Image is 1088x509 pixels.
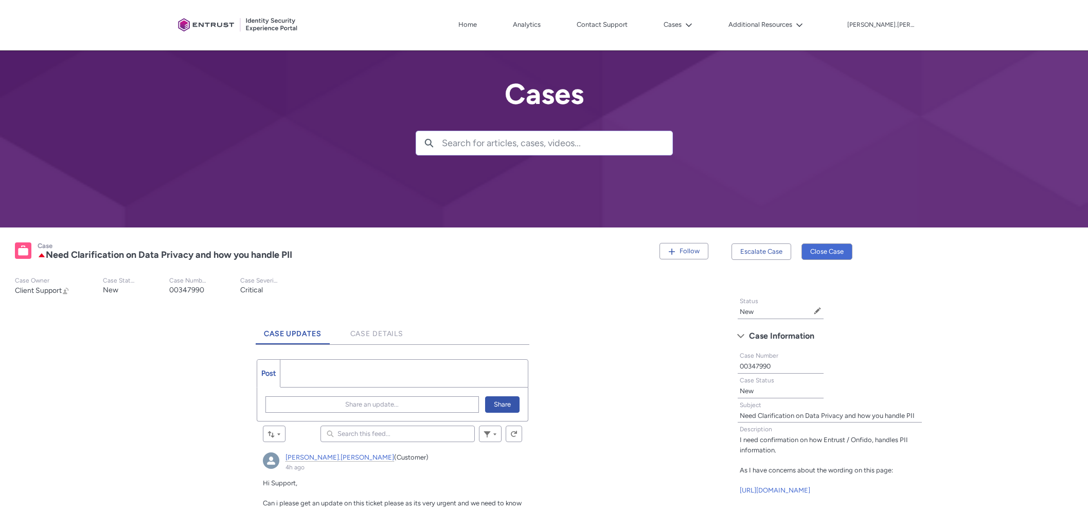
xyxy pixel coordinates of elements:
a: Home [456,17,479,32]
p: Case Number [169,277,207,285]
records-entity-label: Case [38,242,52,250]
div: Chatter Publisher [257,359,528,422]
button: Case Information [732,328,928,344]
button: Edit Status [813,307,822,315]
button: Close Case [801,243,852,260]
a: Analytics, opens in new tab [510,17,543,32]
span: Follow [680,247,700,255]
span: Share [494,397,511,412]
span: Post [261,369,276,378]
button: Change Owner [62,286,70,295]
p: Case Status [103,277,136,285]
a: Contact Support [574,17,630,32]
lightning-formatted-text: Need Clarification on Data Privacy and how you handle PII [46,249,292,260]
span: Case Information [749,328,814,344]
button: Search [416,131,442,155]
span: Status [740,297,758,305]
p: Case Severity [240,277,278,285]
button: Cases [661,17,695,32]
a: Case Details [342,316,412,344]
button: Additional Resources [726,17,806,32]
span: (Customer) [394,453,429,461]
span: Subject [740,401,761,409]
button: Share an update... [265,396,479,413]
span: Hi Support, [263,479,297,487]
span: Client Support [15,286,62,295]
lightning-formatted-text: New [740,308,754,315]
button: Escalate Case [732,243,791,260]
span: Share an update... [345,397,399,412]
lightning-formatted-text: Critical [240,286,263,294]
span: Case Status [740,377,774,384]
img: carl.lee [263,452,279,469]
a: Case Updates [256,316,330,344]
p: [PERSON_NAME].[PERSON_NAME] [847,22,914,29]
button: Follow [659,243,708,259]
lightning-formatted-text: New [740,387,754,395]
input: Search this feed... [320,426,475,442]
lightning-formatted-text: 00347990 [169,286,204,294]
button: User Profile carl.lee [847,19,915,29]
span: Description [740,426,772,433]
a: [PERSON_NAME].[PERSON_NAME] [286,453,394,462]
lightning-icon: Escalated [38,250,46,260]
lightning-formatted-text: New [103,286,118,294]
a: 4h ago [286,464,305,471]
p: Case Owner [15,277,70,285]
input: Search for articles, cases, videos... [442,131,672,155]
span: Case Details [350,329,404,338]
button: Refresh this feed [506,426,522,442]
span: Case Updates [264,329,322,338]
a: Post [257,360,280,387]
lightning-formatted-text: Need Clarification on Data Privacy and how you handle PII [740,412,915,419]
lightning-formatted-text: 00347990 [740,362,771,370]
span: Case Number [740,352,778,359]
h2: Cases [416,78,673,110]
button: Share [485,396,520,413]
a: [URL][DOMAIN_NAME] [740,486,810,494]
